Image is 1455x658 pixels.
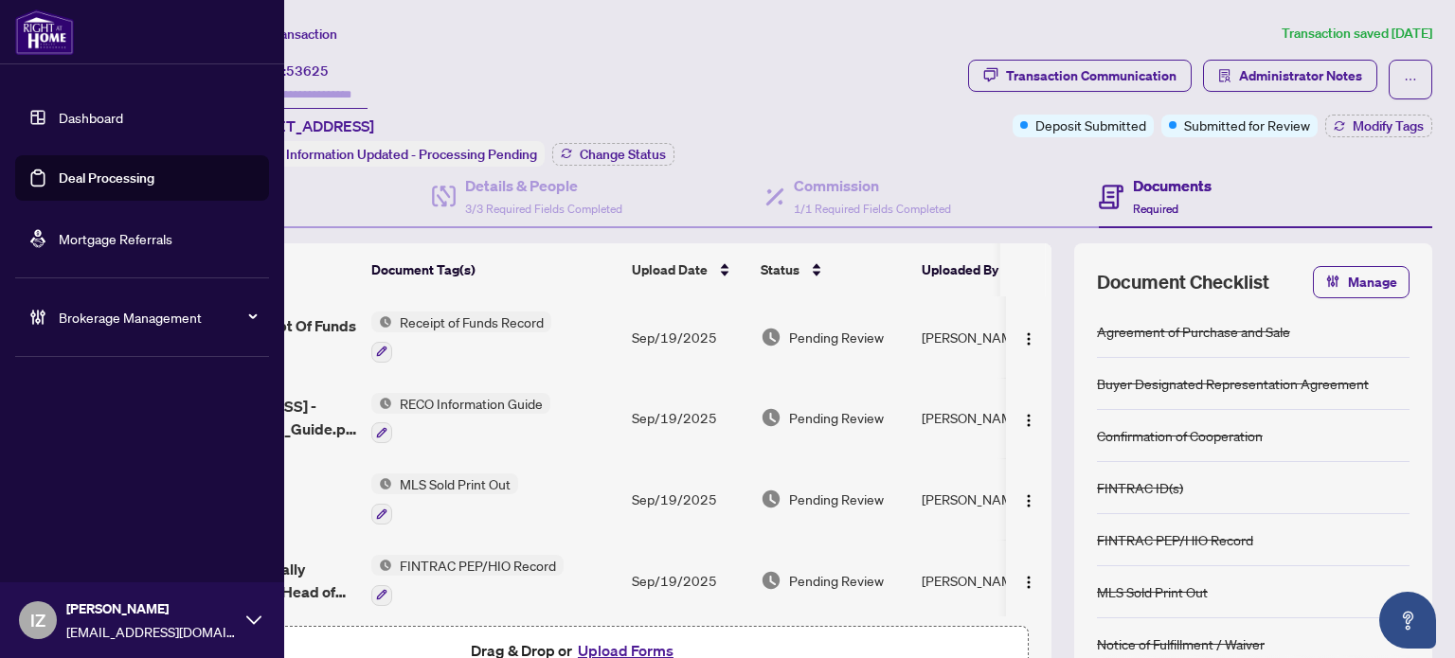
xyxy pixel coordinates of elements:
button: Logo [1014,565,1044,596]
td: Sep/19/2025 [624,296,753,378]
button: Logo [1014,484,1044,514]
div: Confirmation of Cooperation [1097,425,1263,446]
td: [PERSON_NAME] [914,458,1056,540]
span: Deposit Submitted [1035,115,1146,135]
img: logo [15,9,74,55]
span: 3/3 Required Fields Completed [465,202,622,216]
button: Change Status [552,143,674,166]
span: Receipt of Funds Record [392,311,551,332]
div: FINTRAC PEP/HIO Record [1097,529,1253,550]
div: FINTRAC ID(s) [1097,477,1183,498]
span: Modify Tags [1353,119,1424,133]
button: Administrator Notes [1203,60,1377,92]
td: Sep/19/2025 [624,540,753,621]
button: Manage [1313,266,1410,298]
td: [PERSON_NAME] [914,378,1056,459]
span: solution [1218,69,1231,82]
span: ellipsis [1404,73,1417,86]
th: Status [753,243,914,296]
span: 1/1 Required Fields Completed [794,202,951,216]
th: Document Tag(s) [364,243,624,296]
span: MLS Sold Print Out [392,473,518,494]
img: Status Icon [371,555,392,576]
button: Status IconFINTRAC PEP/HIO Record [371,555,564,606]
h4: Commission [794,174,951,197]
a: Mortgage Referrals [59,230,172,247]
td: Sep/19/2025 [624,458,753,540]
span: RECO Information Guide [392,393,550,414]
td: [PERSON_NAME] [914,296,1056,378]
th: Upload Date [624,243,753,296]
div: Notice of Fulfillment / Waiver [1097,633,1265,654]
a: Deal Processing [59,169,154,187]
img: Document Status [761,570,781,591]
img: Document Status [761,489,781,509]
span: Change Status [580,148,666,161]
span: Pending Review [789,407,884,428]
span: Pending Review [789,489,884,509]
button: Status IconMLS Sold Print Out [371,473,518,525]
span: FINTRAC PEP/HIO Record [392,555,564,576]
span: Pending Review [789,327,884,347]
span: Administrator Notes [1239,61,1362,91]
span: Upload Date [632,259,708,280]
h4: Details & People [465,174,622,197]
img: Document Status [761,407,781,428]
button: Modify Tags [1325,115,1432,137]
span: Required [1133,202,1178,216]
span: [PERSON_NAME] [66,598,237,619]
button: Status IconReceipt of Funds Record [371,311,551,363]
span: [STREET_ADDRESS] [235,115,374,137]
span: 53625 [286,62,329,80]
img: Logo [1021,331,1036,347]
button: Status IconRECO Information Guide [371,393,550,444]
span: Status [761,259,799,280]
div: Transaction Communication [1006,61,1177,91]
button: Transaction Communication [968,60,1192,92]
img: Logo [1021,493,1036,508]
img: Status Icon [371,393,392,414]
img: Status Icon [371,311,392,332]
td: Sep/19/2025 [624,378,753,459]
th: Uploaded By [914,243,1056,296]
span: Pending Review [789,570,884,591]
button: Logo [1014,322,1044,352]
button: Logo [1014,402,1044,433]
a: Dashboard [59,109,123,126]
img: Logo [1021,575,1036,590]
div: MLS Sold Print Out [1097,581,1208,602]
div: Status: [235,141,545,167]
button: Open asap [1379,592,1436,649]
td: [PERSON_NAME] [914,540,1056,621]
img: Document Status [761,327,781,347]
h4: Documents [1133,174,1212,197]
span: Information Updated - Processing Pending [286,146,537,163]
div: Agreement of Purchase and Sale [1097,321,1290,342]
span: IZ [30,607,45,633]
img: Status Icon [371,473,392,494]
span: Document Checklist [1097,269,1269,295]
img: Logo [1021,413,1036,428]
div: Buyer Designated Representation Agreement [1097,373,1369,394]
span: [EMAIL_ADDRESS][DOMAIN_NAME] [66,621,237,642]
span: Submitted for Review [1184,115,1310,135]
span: View Transaction [236,26,337,43]
span: Manage [1348,267,1397,297]
article: Transaction saved [DATE] [1282,23,1432,44]
span: Brokerage Management [59,307,256,328]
